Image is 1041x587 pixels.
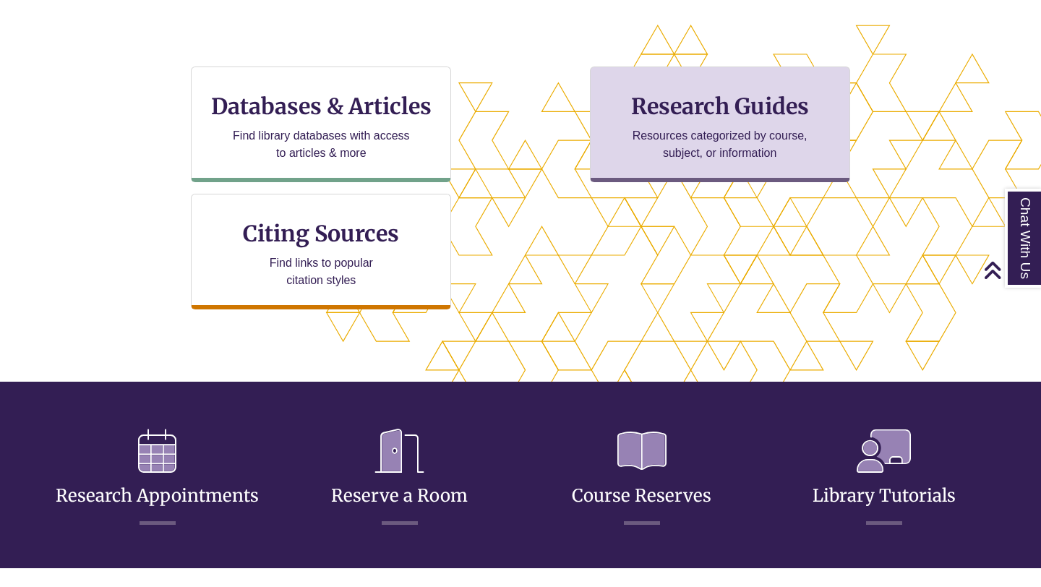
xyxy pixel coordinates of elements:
[813,450,956,507] a: Library Tutorials
[191,194,451,309] a: Citing Sources Find links to popular citation styles
[572,450,711,507] a: Course Reserves
[983,260,1037,280] a: Back to Top
[191,67,451,182] a: Databases & Articles Find library databases with access to articles & more
[331,450,468,507] a: Reserve a Room
[203,93,439,120] h3: Databases & Articles
[227,127,416,162] p: Find library databases with access to articles & more
[625,127,814,162] p: Resources categorized by course, subject, or information
[251,254,392,289] p: Find links to popular citation styles
[56,450,259,507] a: Research Appointments
[590,67,850,182] a: Research Guides Resources categorized by course, subject, or information
[234,220,410,247] h3: Citing Sources
[602,93,838,120] h3: Research Guides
